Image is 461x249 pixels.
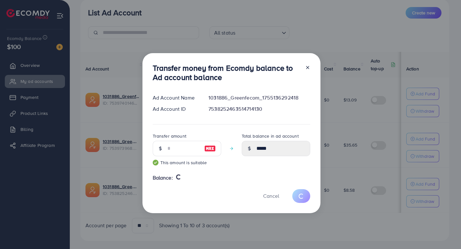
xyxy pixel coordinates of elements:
[148,94,204,101] div: Ad Account Name
[153,160,158,165] img: guide
[153,63,300,82] h3: Transfer money from Ecomdy balance to Ad account balance
[153,159,221,166] small: This amount is suitable
[204,145,216,152] img: image
[153,174,173,181] span: Balance:
[255,189,287,203] button: Cancel
[148,105,204,113] div: Ad Account ID
[434,220,456,244] iframe: Chat
[203,94,315,101] div: 1031886_Greenfecom_1755136292418
[203,105,315,113] div: 7538252463514714130
[242,133,299,139] label: Total balance in ad account
[153,133,186,139] label: Transfer amount
[263,192,279,199] span: Cancel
